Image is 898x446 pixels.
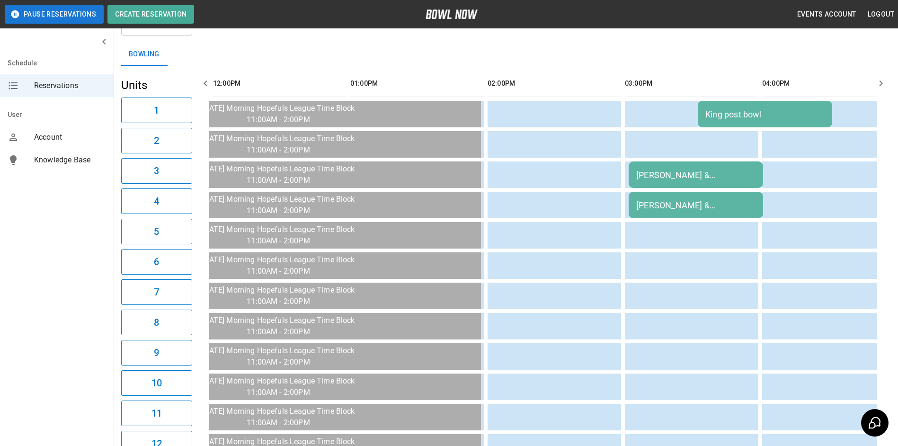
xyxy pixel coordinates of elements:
h6: 2 [154,133,159,148]
button: 10 [121,370,192,396]
button: 5 [121,219,192,244]
button: 11 [121,401,192,426]
button: Create Reservation [107,5,194,24]
button: 6 [121,249,192,275]
div: [PERSON_NAME] & [PERSON_NAME] [PERSON_NAME] post bowl [636,200,756,210]
button: 9 [121,340,192,366]
button: 2 [121,128,192,153]
th: 01:00PM [350,70,484,97]
h6: 1 [154,103,159,118]
span: Account [34,132,106,143]
button: Events Account [793,6,860,23]
th: 02:00PM [488,70,621,97]
h6: 3 [154,163,159,178]
button: Bowling [121,43,167,66]
h6: 6 [154,254,159,269]
h6: 7 [154,285,159,300]
h6: 9 [154,345,159,360]
span: Reservations [34,80,106,91]
h6: 8 [154,315,159,330]
h6: 11 [151,406,162,421]
h6: 5 [154,224,159,239]
img: logo [426,9,478,19]
button: Pause Reservations [5,5,104,24]
button: 7 [121,279,192,305]
div: King post bowl [705,109,825,119]
button: 3 [121,158,192,184]
div: inventory tabs [121,43,890,66]
h5: Units [121,78,192,93]
h6: 10 [151,375,162,391]
button: 8 [121,310,192,335]
th: 12:00PM [213,70,347,97]
span: Knowledge Base [34,154,106,166]
h6: 4 [154,194,159,209]
button: 1 [121,98,192,123]
button: 4 [121,188,192,214]
div: [PERSON_NAME] & [PERSON_NAME] [PERSON_NAME] post bowl [636,170,756,180]
button: Logout [864,6,898,23]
